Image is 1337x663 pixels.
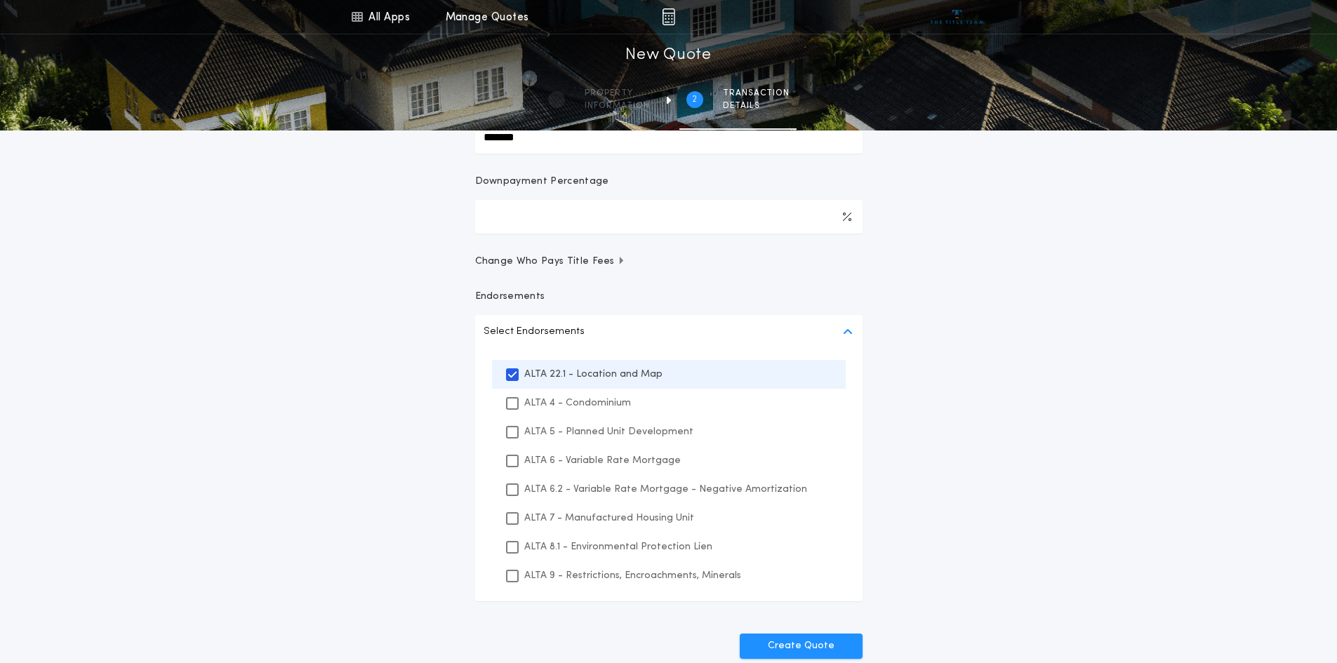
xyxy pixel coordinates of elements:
[475,200,863,234] input: Downpayment Percentage
[484,323,585,340] p: Select Endorsements
[475,255,626,269] span: Change Who Pays Title Fees
[625,44,711,67] h1: New Quote
[475,290,863,304] p: Endorsements
[723,88,790,99] span: Transaction
[524,482,807,497] p: ALTA 6.2 - Variable Rate Mortgage - Negative Amortization
[931,10,983,24] img: vs-icon
[740,634,863,659] button: Create Quote
[524,396,631,410] p: ALTA 4 - Condominium
[524,424,693,439] p: ALTA 5 - Planned Unit Development
[524,568,741,583] p: ALTA 9 - Restrictions, Encroachments, Minerals
[524,511,694,525] p: ALTA 7 - Manufactured Housing Unit
[524,453,681,468] p: ALTA 6 - Variable Rate Mortgage
[475,175,609,189] p: Downpayment Percentage
[475,349,863,601] ul: Select Endorsements
[585,88,650,99] span: Property
[475,255,863,269] button: Change Who Pays Title Fees
[475,315,863,349] button: Select Endorsements
[662,8,675,25] img: img
[692,94,697,105] h2: 2
[585,100,650,112] span: information
[475,120,863,154] input: New Loan Amount
[524,540,712,554] p: ALTA 8.1 - Environmental Protection Lien
[524,367,663,382] p: ALTA 22.1 - Location and Map
[723,100,790,112] span: details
